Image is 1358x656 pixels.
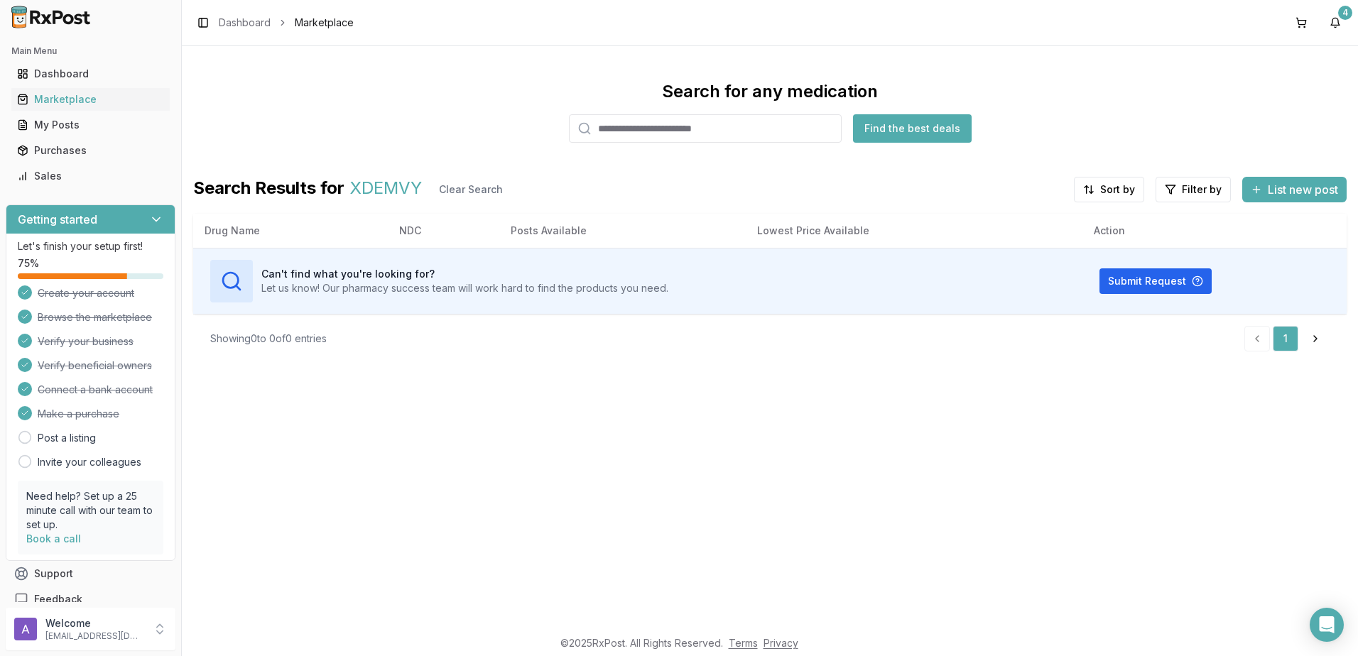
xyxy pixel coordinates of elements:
[11,163,170,189] a: Sales
[38,286,134,300] span: Create your account
[6,165,175,187] button: Sales
[26,489,155,532] p: Need help? Set up a 25 minute call with our team to set up.
[350,177,422,202] span: XDEMVY
[1182,182,1222,197] span: Filter by
[11,112,170,138] a: My Posts
[17,143,164,158] div: Purchases
[1099,268,1212,294] button: Submit Request
[261,267,668,281] h3: Can't find what you're looking for?
[18,256,39,270] span: 75 %
[1242,184,1347,198] a: List new post
[18,239,163,253] p: Let's finish your setup first!
[499,214,746,248] th: Posts Available
[14,618,37,640] img: User avatar
[219,16,354,30] nav: breadcrumb
[11,45,170,57] h2: Main Menu
[193,177,344,202] span: Search Results for
[6,114,175,136] button: My Posts
[1310,608,1344,642] div: Open Intercom Messenger
[34,592,82,606] span: Feedback
[1242,177,1347,202] button: List new post
[38,310,152,324] span: Browse the marketplace
[295,16,354,30] span: Marketplace
[6,88,175,111] button: Marketplace
[193,214,388,248] th: Drug Name
[45,616,144,630] p: Welcome
[6,139,175,162] button: Purchases
[17,67,164,81] div: Dashboard
[388,214,499,248] th: NDC
[38,359,152,373] span: Verify beneficial owners
[45,630,144,642] p: [EMAIL_ADDRESS][DOMAIN_NAME]
[219,16,271,30] a: Dashboard
[1301,326,1330,351] a: Go to next page
[11,61,170,87] a: Dashboard
[38,455,141,469] a: Invite your colleagues
[1156,177,1231,202] button: Filter by
[38,431,96,445] a: Post a listing
[26,532,81,545] a: Book a call
[11,87,170,112] a: Marketplace
[746,214,1082,248] th: Lowest Price Available
[261,281,668,295] p: Let us know! Our pharmacy success team will work hard to find the products you need.
[1324,11,1347,34] button: 4
[11,138,170,163] a: Purchases
[38,407,119,421] span: Make a purchase
[210,332,327,346] div: Showing 0 to 0 of 0 entries
[6,62,175,85] button: Dashboard
[1273,326,1298,351] a: 1
[662,80,878,103] div: Search for any medication
[1082,214,1347,248] th: Action
[1338,6,1352,20] div: 4
[17,169,164,183] div: Sales
[1268,181,1338,198] span: List new post
[428,177,514,202] button: Clear Search
[764,637,798,649] a: Privacy
[38,383,153,397] span: Connect a bank account
[1100,182,1135,197] span: Sort by
[729,637,758,649] a: Terms
[38,334,134,349] span: Verify your business
[6,561,175,586] button: Support
[853,114,972,143] button: Find the best deals
[1244,326,1330,351] nav: pagination
[18,211,97,228] h3: Getting started
[17,92,164,106] div: Marketplace
[17,118,164,132] div: My Posts
[6,586,175,612] button: Feedback
[6,6,97,28] img: RxPost Logo
[1074,177,1144,202] button: Sort by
